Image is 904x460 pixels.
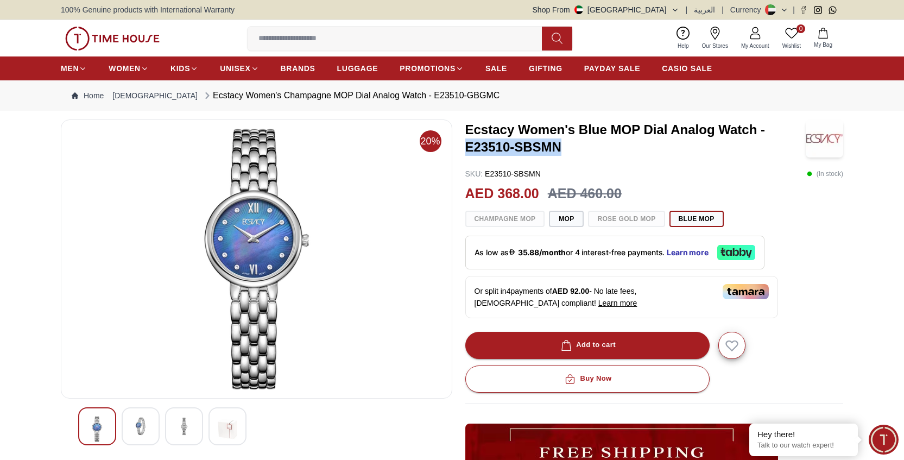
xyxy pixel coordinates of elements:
[109,59,149,78] a: WOMEN
[662,59,712,78] a: CASIO SALE
[400,63,456,74] span: PROMOTIONS
[662,63,712,74] span: CASIO SALE
[807,26,839,51] button: My Bag
[170,63,190,74] span: KIDS
[548,184,622,204] h3: AED 460.00
[61,63,79,74] span: MEN
[723,284,769,299] img: Tamara
[694,4,715,15] button: العربية
[799,6,807,14] a: Facebook
[220,59,258,78] a: UNISEX
[806,119,843,157] img: Ecstacy Women's Blue MOP Dial Analog Watch - E23510-SBSMN
[793,4,795,15] span: |
[70,129,443,389] img: Ecstacy Women's Champagne MOP Dial Analog Watch - E23510-GBGMC
[465,184,539,204] h2: AED 368.00
[829,6,837,14] a: Whatsapp
[562,373,611,385] div: Buy Now
[529,59,562,78] a: GIFTING
[737,42,774,50] span: My Account
[722,4,724,15] span: |
[281,63,315,74] span: BRANDS
[485,63,507,74] span: SALE
[529,63,562,74] span: GIFTING
[584,59,640,78] a: PAYDAY SALE
[281,59,315,78] a: BRANDS
[170,59,198,78] a: KIDS
[109,63,141,74] span: WOMEN
[337,63,378,74] span: LUGGAGE
[202,89,500,102] div: Ecstacy Women's Champagne MOP Dial Analog Watch - E23510-GBGMC
[796,24,805,33] span: 0
[584,63,640,74] span: PAYDAY SALE
[485,59,507,78] a: SALE
[220,63,250,74] span: UNISEX
[673,42,693,50] span: Help
[574,5,583,14] img: United Arab Emirates
[549,211,584,227] button: MOP
[87,417,107,442] img: Ecstacy Women's Champagne MOP Dial Analog Watch - E23510-GBGMC
[112,90,198,101] a: [DEMOGRAPHIC_DATA]
[598,299,637,307] span: Learn more
[671,24,696,52] a: Help
[420,130,441,152] span: 20%
[807,168,843,179] p: ( In stock )
[814,6,822,14] a: Instagram
[698,42,732,50] span: Our Stores
[465,332,710,359] button: Add to cart
[218,417,237,442] img: Ecstacy Women's Champagne MOP Dial Analog Watch - E23510-GBGMC
[533,4,679,15] button: Shop From[GEOGRAPHIC_DATA]
[65,27,160,51] img: ...
[465,121,806,156] h3: Ecstacy Women's Blue MOP Dial Analog Watch - E23510-SBSMN
[61,59,87,78] a: MEN
[131,417,150,436] img: Ecstacy Women's Champagne MOP Dial Analog Watch - E23510-GBGMC
[72,90,104,101] a: Home
[559,339,616,351] div: Add to cart
[61,80,843,111] nav: Breadcrumb
[757,441,850,450] p: Talk to our watch expert!
[400,59,464,78] a: PROMOTIONS
[552,287,589,295] span: AED 92.00
[686,4,688,15] span: |
[174,417,194,437] img: Ecstacy Women's Champagne MOP Dial Analog Watch - E23510-GBGMC
[61,4,235,15] span: 100% Genuine products with International Warranty
[465,276,778,318] div: Or split in 4 payments of - No late fees, [DEMOGRAPHIC_DATA] compliant!
[669,211,724,227] button: Blue MOP
[465,169,483,178] span: SKU :
[465,366,710,393] button: Buy Now
[465,168,541,179] p: E23510-SBSMN
[696,24,735,52] a: Our Stores
[810,41,837,49] span: My Bag
[337,59,378,78] a: LUGGAGE
[778,42,805,50] span: Wishlist
[757,429,850,440] div: Hey there!
[776,24,807,52] a: 0Wishlist
[869,425,899,455] div: Chat Widget
[730,4,766,15] div: Currency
